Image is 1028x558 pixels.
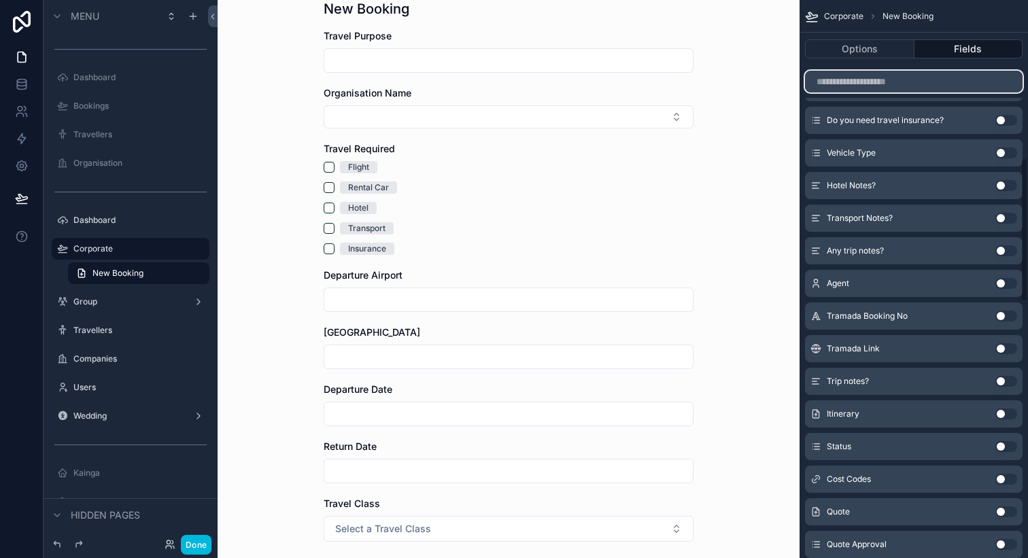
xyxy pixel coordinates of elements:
[827,147,876,158] span: Vehicle Type
[348,243,386,255] div: Insurance
[68,262,209,284] a: New Booking
[73,411,182,421] label: Wedding
[73,158,201,169] label: Organisation
[73,468,201,478] label: Kainga
[73,296,182,307] label: Group
[181,535,211,555] button: Done
[827,376,869,387] span: Trip notes?
[827,278,849,289] span: Agent
[73,496,201,507] label: Past
[71,508,140,522] span: Hidden pages
[324,143,395,154] span: Travel Required
[73,72,201,83] label: Dashboard
[324,440,377,452] span: Return Date
[827,213,893,224] span: Transport Notes?
[324,326,420,338] span: [GEOGRAPHIC_DATA]
[827,245,884,256] span: Any trip notes?
[827,474,871,485] span: Cost Codes
[324,30,392,41] span: Travel Purpose
[883,11,933,22] span: New Booking
[335,522,431,536] span: Select a Travel Class
[827,441,851,452] span: Status
[73,101,201,111] label: Bookings
[824,11,863,22] span: Corporate
[71,10,99,23] span: Menu
[324,269,402,281] span: Departure Airport
[827,343,880,354] span: Tramada Link
[73,325,201,336] label: Travellers
[348,222,385,234] div: Transport
[805,39,914,58] button: Options
[827,506,850,517] span: Quote
[73,129,201,140] label: Travellers
[324,383,392,395] span: Departure Date
[73,215,201,226] label: Dashboard
[73,382,201,393] label: Users
[324,516,693,542] button: Select Button
[324,87,411,99] span: Organisation Name
[73,353,201,364] label: Companies
[348,161,369,173] div: Flight
[348,202,369,214] div: Hotel
[348,181,389,194] div: Rental Car
[324,105,693,128] button: Select Button
[827,311,908,321] span: Tramada Booking No
[914,39,1023,58] button: Fields
[827,408,859,419] span: Itinerary
[73,243,201,254] label: Corporate
[827,180,876,191] span: Hotel Notes?
[324,498,380,509] span: Travel Class
[92,268,143,279] span: New Booking
[827,115,944,126] span: Do you need travel insurance?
